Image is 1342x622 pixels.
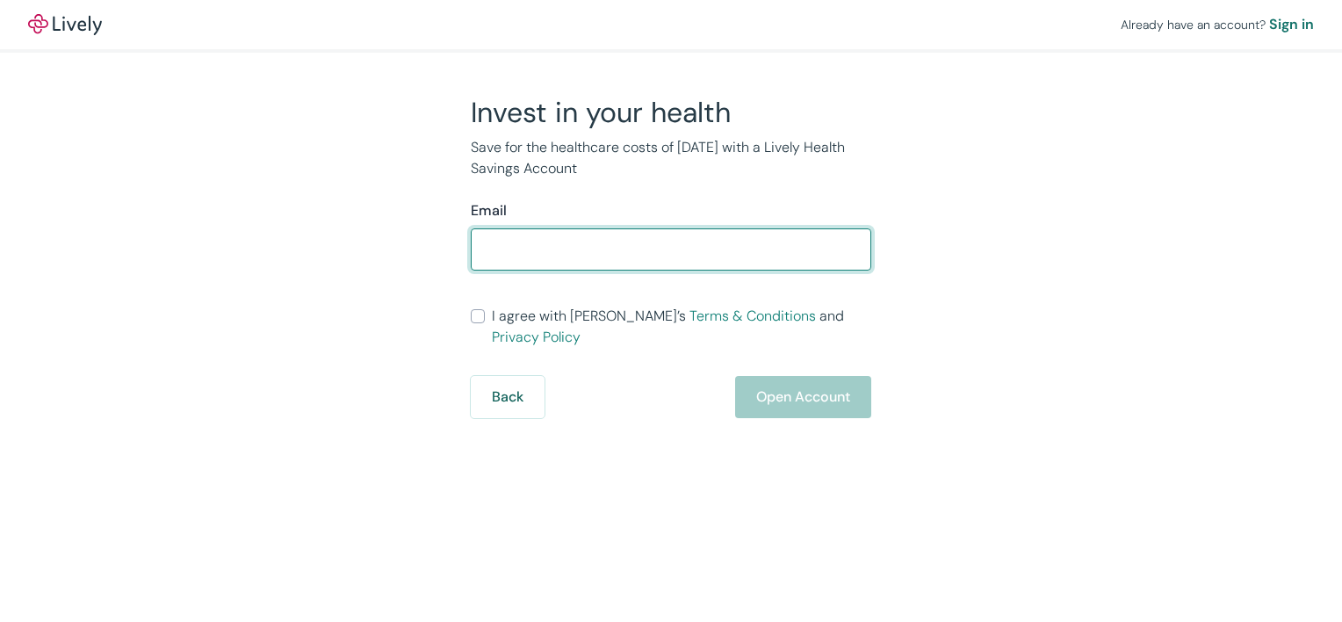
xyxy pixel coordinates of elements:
p: Save for the healthcare costs of [DATE] with a Lively Health Savings Account [471,137,871,179]
a: Terms & Conditions [689,307,816,325]
div: Already have an account? [1121,14,1314,35]
h2: Invest in your health [471,95,871,130]
span: I agree with [PERSON_NAME]’s and [492,306,871,348]
a: LivelyLively [28,14,102,35]
img: Lively [28,14,102,35]
button: Back [471,376,545,418]
a: Sign in [1269,14,1314,35]
a: Privacy Policy [492,328,581,346]
label: Email [471,200,507,221]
